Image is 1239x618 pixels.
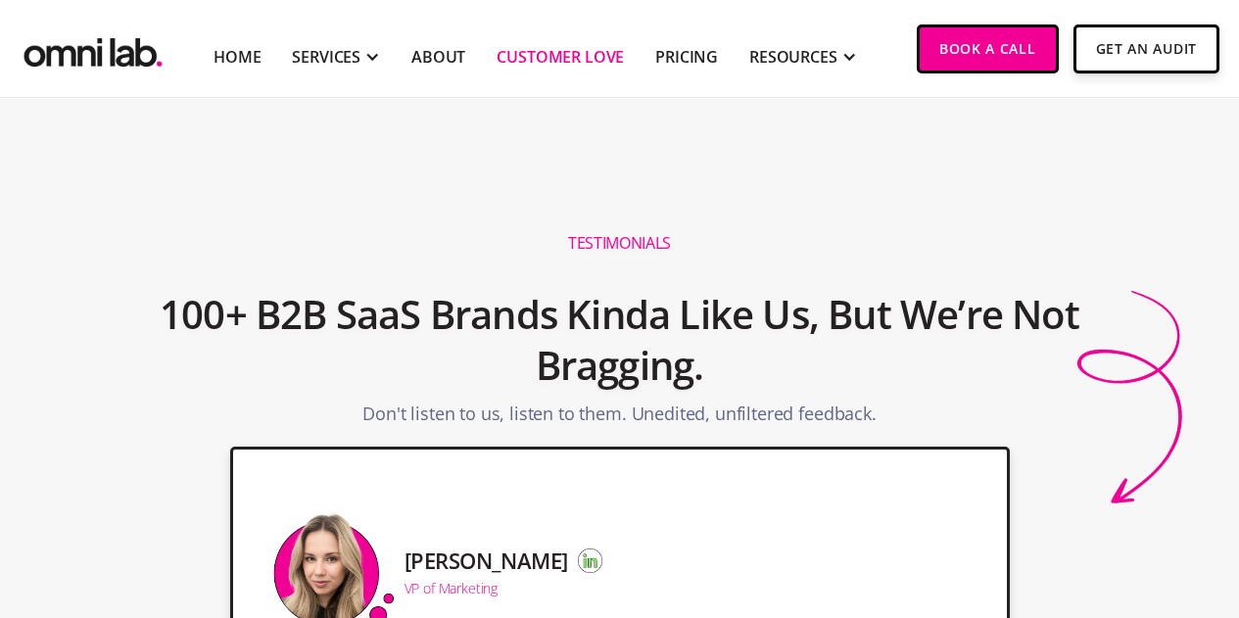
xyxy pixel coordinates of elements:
[362,401,876,437] p: Don't listen to us, listen to them. Unedited, unfiltered feedback.
[292,45,360,69] div: SERVICES
[917,24,1059,73] a: Book a Call
[497,45,624,69] a: Customer Love
[20,24,167,72] a: home
[886,391,1239,618] iframe: Chat Widget
[568,233,671,254] h1: Testimonials
[405,582,499,595] div: VP of Marketing
[411,45,465,69] a: About
[154,279,1086,401] h2: 100+ B2B SaaS Brands Kinda Like Us, But We’re Not Bragging.
[214,45,261,69] a: Home
[20,24,167,72] img: Omni Lab: B2B SaaS Demand Generation Agency
[749,45,837,69] div: RESOURCES
[405,548,568,572] h5: [PERSON_NAME]
[655,45,718,69] a: Pricing
[1073,24,1219,73] a: Get An Audit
